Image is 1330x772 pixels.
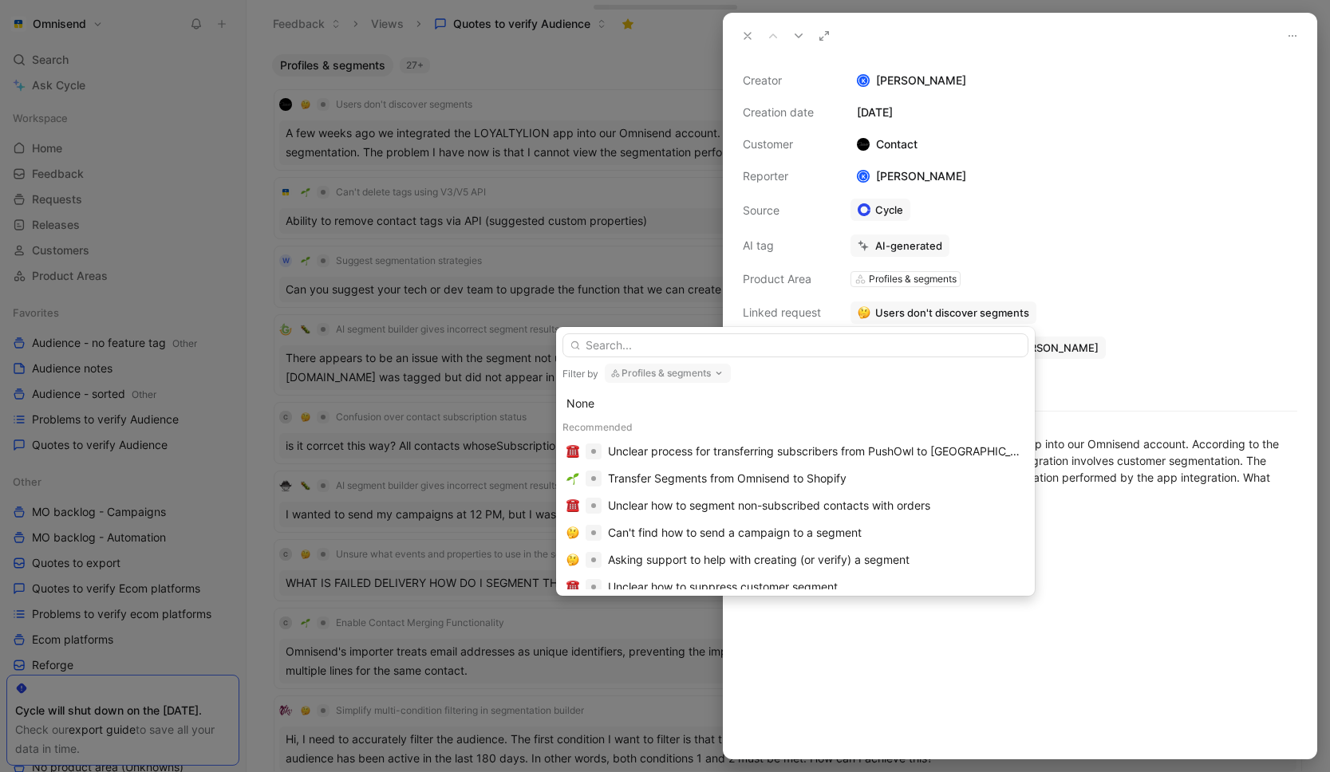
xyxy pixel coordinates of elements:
[566,581,579,593] img: ☎️
[566,553,579,566] img: 🤔
[562,417,1028,438] div: Recommended
[608,523,862,542] div: Can't find how to send a campaign to a segment
[608,550,910,569] div: Asking support to help with creating (or verify) a segment
[605,364,731,383] button: Profiles & segments
[566,472,579,485] img: 🌱
[608,496,930,515] div: Unclear how to segment non-subscribed contacts with orders
[566,394,1024,413] div: None
[562,333,1028,357] input: Search...
[566,445,579,458] img: ☎️
[608,442,1024,461] div: Unclear process for transferring subscribers from PushOwl to [GEOGRAPHIC_DATA]
[608,577,838,597] div: Unclear how to suppress customer segment
[608,469,847,488] div: Transfer Segments from Omnisend to Shopify
[566,499,579,512] img: ☎️
[566,526,579,539] img: 🤔
[562,368,598,380] div: Filter by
